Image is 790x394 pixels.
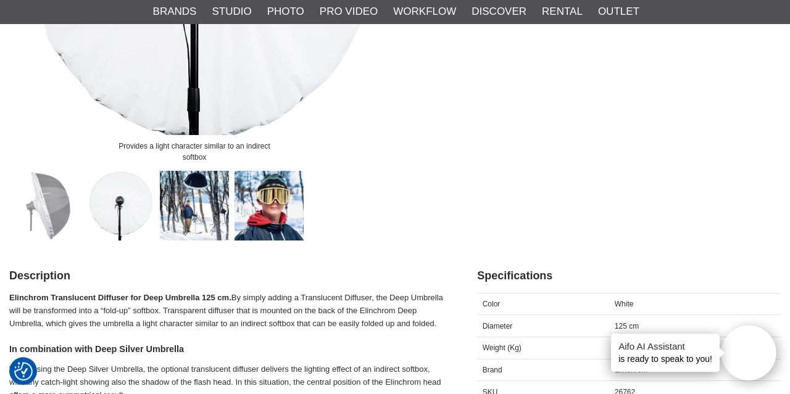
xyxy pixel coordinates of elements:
[483,322,513,330] span: Diameter
[542,4,583,20] a: Rental
[153,4,197,20] a: Brands
[267,4,304,20] a: Photo
[102,135,287,168] div: Provides a light character similar to an indirect softbox
[212,4,251,20] a: Studio
[10,171,80,240] img: Elinchrom Transparent Diffuser for 125cm Deep
[235,171,304,240] img: Nice balance between existing light and flash light | Photo Anders Neuman
[393,4,456,20] a: Workflow
[483,343,522,352] span: Weight (Kg)
[9,292,446,330] p: By simply adding a Translucent Diffuser, the Deep Umbrella will be transformed into a “fold-up” s...
[85,171,155,240] img: Provides a light character similar to an indirect softbox
[483,300,501,308] span: Color
[615,300,634,308] span: White
[472,4,526,20] a: Discover
[160,171,230,240] img: Deep umbrella on-location | Photo Anders Neuman
[611,334,720,372] div: is ready to speak to you!
[320,4,378,20] a: Pro Video
[477,268,781,284] h2: Specifications
[618,340,712,353] h4: Aifo AI Assistant
[615,366,647,374] span: Elinchrom
[9,293,231,302] strong: Elinchrom Translucent Diffuser for Deep Umbrella 125 cm.
[615,322,639,330] span: 125 cm
[9,343,446,355] h4: In combination with Deep Silver Umbrella
[9,268,446,284] h2: Description
[14,362,33,380] img: Revisit consent button
[598,4,639,20] a: Outlet
[14,360,33,382] button: Consent Preferences
[483,366,502,374] span: Brand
